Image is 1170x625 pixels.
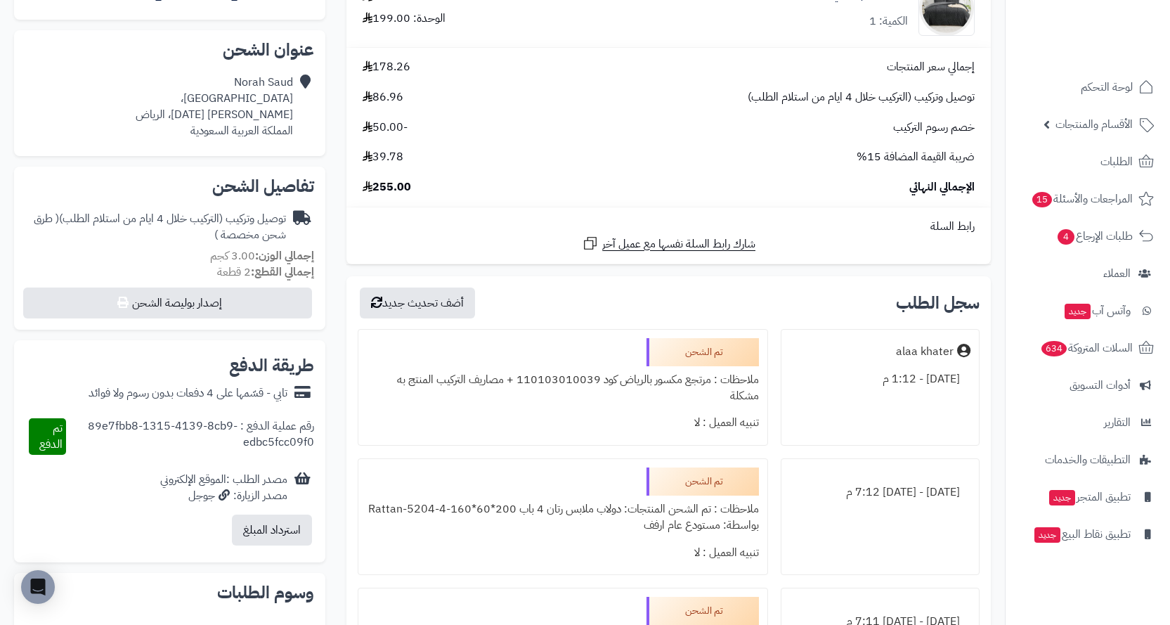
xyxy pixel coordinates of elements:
[1041,341,1067,356] span: 634
[896,295,980,311] h3: سجل الطلب
[896,344,954,360] div: alaa khater
[1048,487,1131,507] span: تطبيق المتجر
[1014,182,1162,216] a: المراجعات والأسئلة15
[363,149,403,165] span: 39.78
[1070,375,1131,395] span: أدوات التسويق
[869,13,908,30] div: الكمية: 1
[1031,189,1133,209] span: المراجعات والأسئلة
[352,219,985,235] div: رابط السلة
[1055,115,1133,134] span: الأقسام والمنتجات
[790,479,970,506] div: [DATE] - [DATE] 7:12 م
[582,235,755,252] a: شارك رابط السلة نفسها مع عميل آخر
[602,236,755,252] span: شارك رابط السلة نفسها مع عميل آخر
[1014,406,1162,439] a: التقارير
[1014,331,1162,365] a: السلات المتروكة634
[367,409,759,437] div: تنبيه العميل : لا
[160,472,287,504] div: مصدر الطلب :الموقع الإلكتروني
[367,496,759,539] div: ملاحظات : تم الشحن المنتجات: دولاب ملابس رتان 4 باب 200*60*160-Rattan-5204-4 بواسطة: مستودع عام ارفف
[1014,219,1162,253] a: طلبات الإرجاع4
[229,357,314,374] h2: طريقة الدفع
[1058,229,1074,245] span: 4
[1056,226,1133,246] span: طلبات الإرجاع
[1014,257,1162,290] a: العملاء
[1045,450,1131,470] span: التطبيقات والخدمات
[893,120,975,136] span: خصم رسوم التركيب
[1065,304,1091,319] span: جديد
[25,178,314,195] h2: تفاصيل الشحن
[363,89,403,105] span: 86.96
[1014,145,1162,179] a: الطلبات
[34,210,286,243] span: ( طرق شحن مخصصة )
[39,420,63,453] span: تم الدفع
[1014,70,1162,104] a: لوحة التحكم
[1032,192,1052,207] span: 15
[1014,368,1162,402] a: أدوات التسويق
[646,468,759,496] div: تم الشحن
[1103,264,1131,283] span: العملاء
[887,59,975,75] span: إجمالي سعر المنتجات
[363,59,410,75] span: 178.26
[1014,443,1162,477] a: التطبيقات والخدمات
[367,539,759,567] div: تنبيه العميل : لا
[21,570,55,604] div: Open Intercom Messenger
[360,288,475,318] button: أضف تحديث جديد
[1014,294,1162,328] a: وآتس آبجديد
[1049,490,1075,505] span: جديد
[1063,301,1131,321] span: وآتس آب
[363,179,411,195] span: 255.00
[232,515,312,546] button: استرداد المبلغ
[1040,338,1133,358] span: السلات المتروكة
[89,385,287,401] div: تابي - قسّمها على 4 دفعات بدون رسوم ولا فوائد
[909,179,975,195] span: الإجمالي النهائي
[1104,413,1131,432] span: التقارير
[160,488,287,504] div: مصدر الزيارة: جوجل
[748,89,975,105] span: توصيل وتركيب (التركيب خلال 4 ايام من استلام الطلب)
[25,41,314,58] h2: عنوان الشحن
[1100,152,1133,172] span: الطلبات
[1014,480,1162,514] a: تطبيق المتجرجديد
[210,247,314,264] small: 3.00 كجم
[66,418,315,455] div: رقم عملية الدفع : 89e7fbb8-1315-4139-8cb9-edbc5fcc09f0
[367,366,759,410] div: ملاحظات : مرتجع مكسور بالرياض كود 110103010039 + مصاريف التركيب المنتج به مشكلة
[1034,527,1060,543] span: جديد
[646,597,759,625] div: تم الشحن
[25,211,286,243] div: توصيل وتركيب (التركيب خلال 4 ايام من استلام الطلب)
[25,584,314,601] h2: وسوم الطلبات
[790,366,970,393] div: [DATE] - 1:12 م
[1014,517,1162,551] a: تطبيق نقاط البيعجديد
[23,288,312,318] button: إصدار بوليصة الشحن
[646,338,759,366] div: تم الشحن
[857,149,975,165] span: ضريبة القيمة المضافة 15%
[363,120,408,136] span: -50.00
[1074,35,1157,65] img: logo-2.png
[1033,524,1131,544] span: تطبيق نقاط البيع
[217,264,314,281] small: 2 قطعة
[136,75,293,138] div: Norah Saud [GEOGRAPHIC_DATA]، [PERSON_NAME] [DATE]، الرياض المملكة العربية السعودية
[251,264,314,281] strong: إجمالي القطع:
[363,11,446,27] div: الوحدة: 199.00
[255,247,314,264] strong: إجمالي الوزن:
[1081,77,1133,97] span: لوحة التحكم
